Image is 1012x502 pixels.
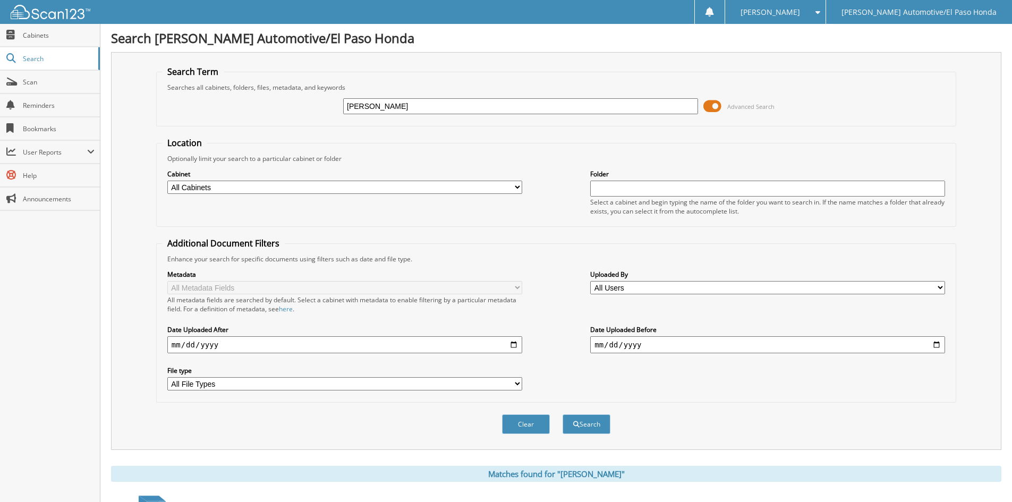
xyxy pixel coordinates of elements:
div: Optionally limit your search to a particular cabinet or folder [162,154,950,163]
label: Date Uploaded After [167,325,522,334]
legend: Location [162,137,207,149]
div: Matches found for "[PERSON_NAME]" [111,466,1001,482]
span: User Reports [23,148,87,157]
a: here [279,304,293,313]
span: [PERSON_NAME] [741,9,800,15]
button: Search [563,414,610,434]
div: Searches all cabinets, folders, files, metadata, and keywords [162,83,950,92]
h1: Search [PERSON_NAME] Automotive/El Paso Honda [111,29,1001,47]
input: end [590,336,945,353]
div: Select a cabinet and begin typing the name of the folder you want to search in. If the name match... [590,198,945,216]
label: Uploaded By [590,270,945,279]
span: Scan [23,78,95,87]
span: Announcements [23,194,95,203]
legend: Additional Document Filters [162,237,285,249]
img: scan123-logo-white.svg [11,5,90,19]
label: Cabinet [167,169,522,178]
span: Advanced Search [727,103,775,110]
input: start [167,336,522,353]
button: Clear [502,414,550,434]
span: Help [23,171,95,180]
span: Search [23,54,93,63]
div: Enhance your search for specific documents using filters such as date and file type. [162,254,950,263]
span: Bookmarks [23,124,95,133]
span: Reminders [23,101,95,110]
label: File type [167,366,522,375]
label: Metadata [167,270,522,279]
label: Date Uploaded Before [590,325,945,334]
div: All metadata fields are searched by default. Select a cabinet with metadata to enable filtering b... [167,295,522,313]
span: Cabinets [23,31,95,40]
legend: Search Term [162,66,224,78]
span: [PERSON_NAME] Automotive/El Paso Honda [841,9,997,15]
label: Folder [590,169,945,178]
